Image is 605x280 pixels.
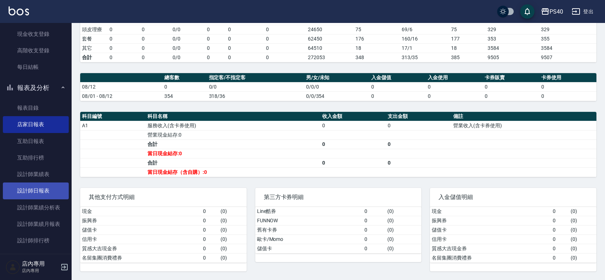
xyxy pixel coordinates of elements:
[363,244,386,253] td: 0
[219,244,246,253] td: ( 0 )
[146,130,320,139] td: 營業現金結存:0
[80,91,163,101] td: 08/01 - 08/12
[3,216,69,232] a: 設計師業績月報表
[569,225,596,234] td: ( 0 )
[539,43,596,53] td: 3584
[369,82,426,91] td: 0
[171,25,205,34] td: 0 / 0
[3,249,69,265] a: 服務扣項明細表
[226,43,264,53] td: 0
[354,53,400,62] td: 348
[426,82,483,91] td: 0
[3,232,69,249] a: 設計師排行榜
[80,53,108,62] td: 合計
[9,6,29,15] img: Logo
[449,43,486,53] td: 18
[451,121,596,130] td: 營業收入(含卡券使用)
[386,234,421,244] td: ( 0 )
[264,43,306,53] td: 0
[205,43,226,53] td: 0
[255,207,363,216] td: Line酷券
[449,53,486,62] td: 385
[264,25,306,34] td: 0
[354,34,400,43] td: 176
[80,207,201,216] td: 現金
[219,225,246,234] td: ( 0 )
[3,42,69,59] a: 高階收支登錄
[3,182,69,199] a: 設計師日報表
[89,194,238,201] span: 其他支付方式明細
[205,25,226,34] td: 0
[386,139,451,149] td: 0
[550,7,563,16] div: PS40
[171,34,205,43] td: 0 / 0
[219,234,246,244] td: ( 0 )
[386,112,451,121] th: 支出金額
[6,260,20,274] img: Person
[486,34,539,43] td: 353
[207,82,304,91] td: 0/0
[201,244,219,253] td: 0
[569,207,596,216] td: ( 0 )
[320,139,386,149] td: 0
[255,244,363,253] td: 儲值卡
[264,34,306,43] td: 0
[3,26,69,42] a: 現金收支登錄
[306,43,354,53] td: 64510
[483,73,539,82] th: 卡券販賣
[386,225,421,234] td: ( 0 )
[363,225,386,234] td: 0
[569,5,596,18] button: 登出
[171,43,205,53] td: 0 / 0
[80,216,201,225] td: 振興券
[146,121,320,130] td: 服務收入(含卡券使用)
[3,133,69,150] a: 互助日報表
[400,53,450,62] td: 313/35
[255,225,363,234] td: 舊有卡券
[306,34,354,43] td: 62450
[569,244,596,253] td: ( 0 )
[146,167,320,177] td: 當日現金結存（含自購）:0
[80,73,596,101] table: a dense table
[226,25,264,34] td: 0
[551,225,569,234] td: 0
[304,91,369,101] td: 0/0/354
[3,199,69,216] a: 設計師業績分析表
[363,234,386,244] td: 0
[108,34,140,43] td: 0
[539,34,596,43] td: 355
[140,34,171,43] td: 0
[108,43,140,53] td: 0
[449,34,486,43] td: 177
[386,207,421,216] td: ( 0 )
[80,121,146,130] td: A1
[306,53,354,62] td: 272053
[80,244,201,253] td: 質感大吉現金券
[80,234,201,244] td: 信用卡
[205,53,226,62] td: 0
[80,34,108,43] td: 套餐
[369,91,426,101] td: 0
[483,82,539,91] td: 0
[80,82,163,91] td: 08/12
[146,158,320,167] td: 合計
[255,207,422,253] table: a dense table
[363,216,386,225] td: 0
[483,91,539,101] td: 0
[430,207,596,263] table: a dense table
[354,25,400,34] td: 75
[369,73,426,82] th: 入金儲值
[449,25,486,34] td: 75
[400,34,450,43] td: 160 / 16
[486,25,539,34] td: 329
[207,91,304,101] td: 318/36
[486,43,539,53] td: 3584
[201,216,219,225] td: 0
[430,244,551,253] td: 質感大吉現金券
[430,207,551,216] td: 現金
[400,43,450,53] td: 17 / 1
[426,91,483,101] td: 0
[264,194,413,201] span: 第三方卡券明細
[430,234,551,244] td: 信用卡
[486,53,539,62] td: 9505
